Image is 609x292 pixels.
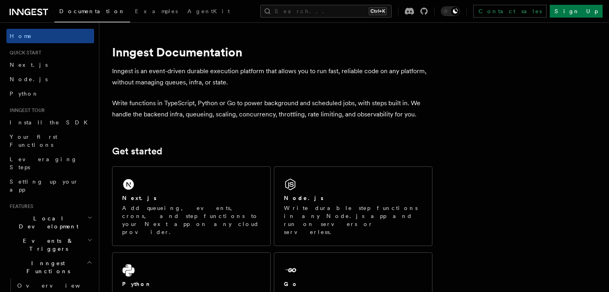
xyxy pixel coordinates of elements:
[6,29,94,43] a: Home
[10,178,78,193] span: Setting up your app
[10,134,57,148] span: Your first Functions
[284,204,422,236] p: Write durable step functions in any Node.js app and run on servers or serverless.
[6,234,94,256] button: Events & Triggers
[10,76,48,82] span: Node.js
[10,90,39,97] span: Python
[6,72,94,86] a: Node.js
[122,194,157,202] h2: Next.js
[6,50,41,56] span: Quick start
[112,98,432,120] p: Write functions in TypeScript, Python or Go to power background and scheduled jobs, with steps bu...
[441,6,460,16] button: Toggle dark mode
[6,237,87,253] span: Events & Triggers
[6,259,86,275] span: Inngest Functions
[369,7,387,15] kbd: Ctrl+K
[112,146,162,157] a: Get started
[112,45,432,59] h1: Inngest Documentation
[6,152,94,174] a: Leveraging Steps
[6,130,94,152] a: Your first Functions
[550,5,603,18] a: Sign Up
[6,256,94,278] button: Inngest Functions
[122,204,261,236] p: Add queueing, events, crons, and step functions to your Next app on any cloud provider.
[10,156,77,170] span: Leveraging Steps
[6,58,94,72] a: Next.js
[6,115,94,130] a: Install the SDK
[6,86,94,101] a: Python
[473,5,547,18] a: Contact sales
[274,166,432,246] a: Node.jsWrite durable step functions in any Node.js app and run on servers or serverless.
[6,107,45,114] span: Inngest tour
[130,2,183,22] a: Examples
[260,5,392,18] button: Search...Ctrl+K
[10,119,92,126] span: Install the SDK
[6,174,94,197] a: Setting up your app
[10,62,48,68] span: Next.js
[187,8,230,14] span: AgentKit
[122,280,152,288] h2: Python
[10,32,32,40] span: Home
[112,166,271,246] a: Next.jsAdd queueing, events, crons, and step functions to your Next app on any cloud provider.
[183,2,235,22] a: AgentKit
[17,282,100,289] span: Overview
[112,66,432,88] p: Inngest is an event-driven durable execution platform that allows you to run fast, reliable code ...
[135,8,178,14] span: Examples
[6,203,33,210] span: Features
[54,2,130,22] a: Documentation
[6,214,87,230] span: Local Development
[284,194,324,202] h2: Node.js
[284,280,298,288] h2: Go
[6,211,94,234] button: Local Development
[59,8,125,14] span: Documentation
